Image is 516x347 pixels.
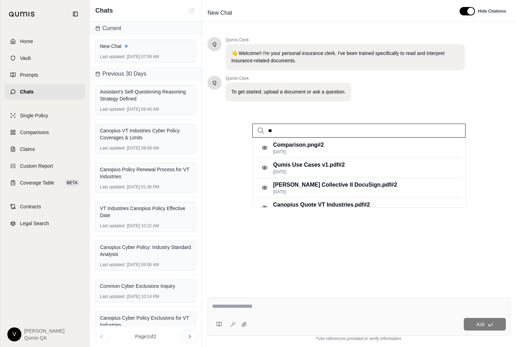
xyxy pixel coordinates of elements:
[100,54,125,60] span: Last updated:
[100,184,191,190] div: [DATE] 01:36 PM
[20,179,54,186] span: Coverage Table
[9,12,35,17] img: Qumis Logo
[100,145,125,151] span: Last updated:
[478,8,506,14] span: Hide Citations
[20,71,38,78] span: Prompts
[100,106,191,112] div: [DATE] 09:40 AM
[213,79,217,86] span: Hello
[5,216,85,231] a: Legal Search
[476,321,484,327] span: Ask
[5,141,85,157] a: Claims
[226,37,465,43] span: Qumis Clerk
[135,333,156,340] span: Page 1 of 2
[226,76,351,81] span: Qumis Clerk
[100,294,191,299] div: [DATE] 10:14 PM
[100,54,191,60] div: [DATE] 07:09 AM
[20,88,34,95] span: Chats
[24,334,64,341] span: Qumis QA
[20,203,41,210] span: Contracts
[5,50,85,66] a: Vault
[90,21,202,35] div: Current
[100,166,191,180] div: Canopius Policy Renewal Process for VT Industries
[24,327,64,334] span: [PERSON_NAME]
[273,201,370,209] p: Canopius Quote VT Industries.pdf #2
[100,43,191,50] div: New Chat
[5,125,85,140] a: Comparisons
[205,7,451,19] div: Edit Title
[100,262,191,268] div: [DATE] 09:06 AM
[100,88,191,102] div: Assistant's Self-Questioning Reasoning Strategy Defined
[231,50,459,64] p: 👋 Welcome!! I'm your personal insurance clerk. I've been trained specifically to read and interpr...
[100,314,191,328] div: Canopius Cyber Policy Exclusions for VT Industries
[273,149,324,155] p: [DATE]
[188,6,196,15] button: New Chat
[5,199,85,214] a: Contracts
[5,158,85,174] a: Custom Report
[100,184,125,190] span: Last updated:
[100,205,191,219] div: VT Industries Canopius Policy Effective Date
[20,112,48,119] span: Single Policy
[65,179,80,186] span: BETA
[205,7,235,19] span: New Chat
[20,146,35,153] span: Claims
[5,175,85,190] a: Coverage TableBETA
[208,336,510,341] div: *Use references provided to verify information.
[213,41,217,48] span: Hello
[70,8,81,20] button: Collapse sidebar
[100,127,191,141] div: Canopius VT Industries Cyber Policy Coverages & Limits
[95,6,113,15] span: Chats
[5,67,85,83] a: Prompts
[100,283,191,290] div: Common Cyber Exclusions Inquiry
[20,129,49,136] span: Comparisons
[100,294,125,299] span: Last updated:
[100,244,191,258] div: Canopius Cyber Policy: Industry Standard Analysis
[100,223,191,229] div: [DATE] 10:22 AM
[20,162,53,169] span: Custom Report
[90,67,202,81] div: Previous 30 Days
[20,38,33,45] span: Home
[273,141,324,149] p: Comparison.png #2
[273,169,345,175] p: [DATE]
[231,88,346,96] p: To get started, upload a document or ask a question.
[20,55,31,62] span: Vault
[100,262,125,268] span: Last updated:
[7,327,21,341] div: V
[464,318,506,331] button: Ask
[273,181,397,189] p: [PERSON_NAME] Collective II DocuSign.pdf #2
[5,84,85,99] a: Chats
[273,161,345,169] p: Qumis Use Cases v1.pdf #2
[100,223,125,229] span: Last updated:
[100,145,191,151] div: [DATE] 09:08 AM
[273,189,397,195] p: [DATE]
[5,34,85,49] a: Home
[100,106,125,112] span: Last updated:
[5,108,85,123] a: Single Policy
[20,220,49,227] span: Legal Search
